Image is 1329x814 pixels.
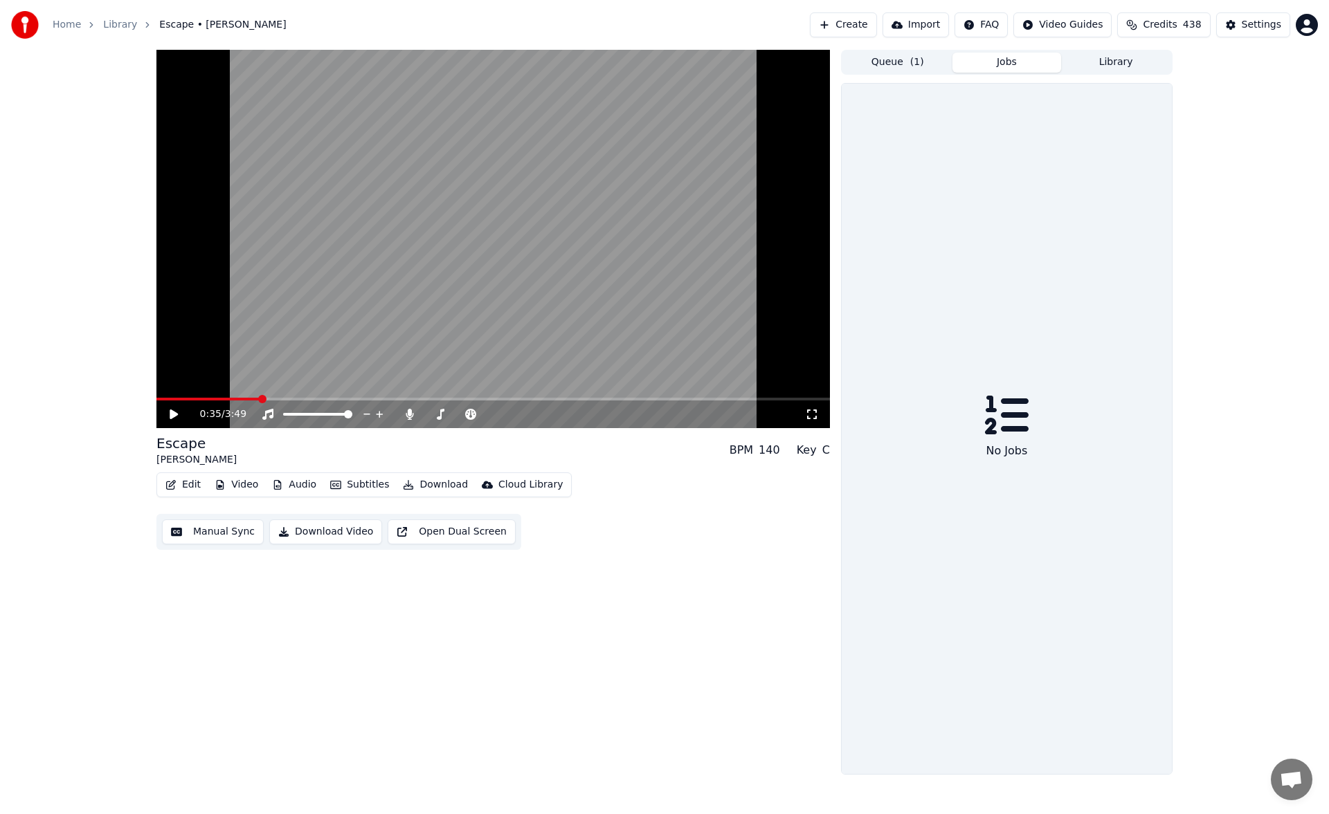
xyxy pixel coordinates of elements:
[1143,18,1177,32] span: Credits
[269,519,382,544] button: Download Video
[11,11,39,39] img: youka
[325,475,395,494] button: Subtitles
[1013,12,1112,37] button: Video Guides
[53,18,287,32] nav: breadcrumb
[981,437,1033,465] div: No Jobs
[1216,12,1290,37] button: Settings
[162,519,264,544] button: Manual Sync
[730,442,753,459] div: BPM
[955,12,1008,37] button: FAQ
[200,407,221,421] span: 0:35
[843,53,952,73] button: Queue
[952,53,1062,73] button: Jobs
[156,453,237,467] div: [PERSON_NAME]
[103,18,137,32] a: Library
[397,475,473,494] button: Download
[225,407,246,421] span: 3:49
[822,442,830,459] div: C
[759,442,780,459] div: 140
[1117,12,1210,37] button: Credits438
[498,478,563,492] div: Cloud Library
[910,55,924,69] span: ( 1 )
[266,475,322,494] button: Audio
[1061,53,1170,73] button: Library
[156,434,237,453] div: Escape
[159,18,286,32] span: Escape • [PERSON_NAME]
[1183,18,1202,32] span: 438
[200,407,233,421] div: /
[160,475,206,494] button: Edit
[53,18,81,32] a: Home
[883,12,949,37] button: Import
[1271,759,1312,800] a: Open chat
[388,519,516,544] button: Open Dual Screen
[797,442,817,459] div: Key
[810,12,877,37] button: Create
[1242,18,1281,32] div: Settings
[209,475,264,494] button: Video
